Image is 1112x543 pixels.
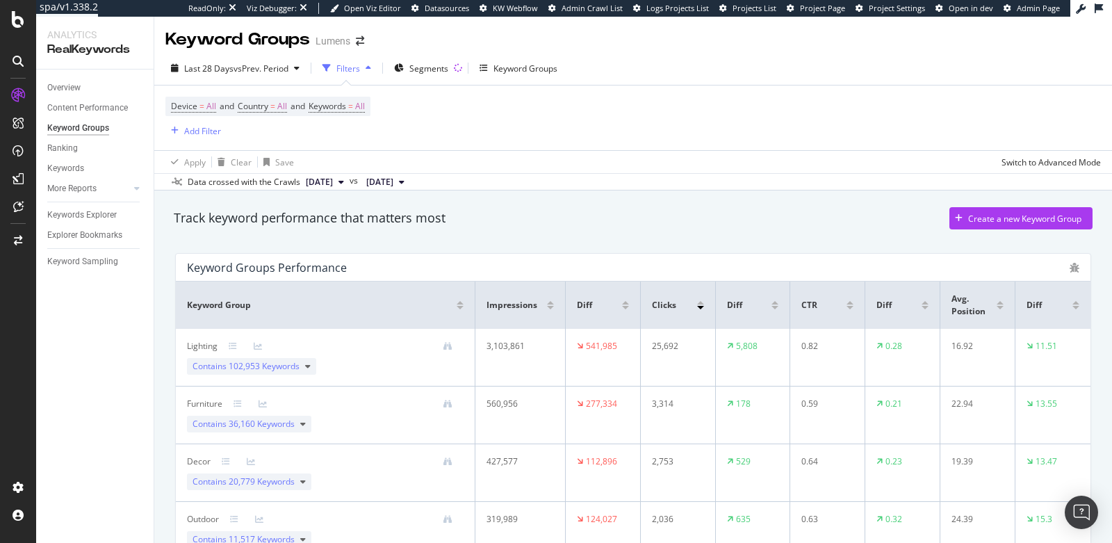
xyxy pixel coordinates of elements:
div: Keyword Groups Performance [187,261,347,275]
span: = [199,100,204,112]
div: 178 [736,398,751,410]
div: 2,036 [652,513,698,526]
div: Keyword Groups [165,28,310,51]
a: Project Settings [856,3,925,14]
div: 5,808 [736,340,758,352]
a: Admin Crawl List [548,3,623,14]
div: Add Filter [184,125,221,137]
a: Explorer Bookmarks [47,228,144,243]
div: 19.39 [951,455,998,468]
div: Open Intercom Messenger [1065,496,1098,529]
span: 102,953 Keywords [229,360,300,372]
a: Keywords Explorer [47,208,144,222]
div: 124,027 [586,513,617,526]
a: Content Performance [47,101,144,115]
span: Device [171,100,197,112]
span: Logs Projects List [646,3,709,13]
span: = [348,100,353,112]
a: Project Page [787,3,845,14]
div: Furniture [187,398,222,410]
span: Admin Crawl List [562,3,623,13]
div: 15.3 [1036,513,1052,526]
div: Viz Debugger: [247,3,297,14]
button: Apply [165,151,206,173]
div: 277,334 [586,398,617,410]
div: Overview [47,81,81,95]
div: 0.82 [801,340,848,352]
button: Add Filter [165,122,221,139]
span: Diff [1027,299,1042,311]
div: 0.32 [885,513,902,526]
div: Save [275,156,294,168]
div: Keyword Groups [47,121,109,136]
div: Apply [184,156,206,168]
div: 0.63 [801,513,848,526]
div: 16.92 [951,340,998,352]
span: Diff [727,299,742,311]
a: Keyword Groups [47,121,144,136]
a: More Reports [47,181,130,196]
a: Open in dev [935,3,993,14]
span: vs Prev. Period [234,63,288,74]
div: 427,577 [486,455,547,468]
span: Keywords [309,100,346,112]
span: vs [350,175,361,187]
span: CTR [801,299,817,311]
a: Keyword Sampling [47,254,144,269]
a: Datasources [411,3,469,14]
button: Filters [317,57,377,79]
span: All [355,97,365,116]
div: 541,985 [586,340,617,352]
div: Explorer Bookmarks [47,228,122,243]
div: Lumens [316,34,350,48]
button: Keyword Groups [474,57,563,79]
span: Open Viz Editor [344,3,401,13]
button: Save [258,151,294,173]
div: 529 [736,455,751,468]
div: Keywords [47,161,84,176]
div: Create a new Keyword Group [968,213,1081,225]
span: Projects List [733,3,776,13]
span: Country [238,100,268,112]
div: Lighting [187,340,218,352]
div: 560,956 [486,398,547,410]
div: Keyword Sampling [47,254,118,269]
span: Contains [193,418,295,430]
div: 13.47 [1036,455,1057,468]
span: Datasources [425,3,469,13]
div: 0.28 [885,340,902,352]
span: Admin Page [1017,3,1060,13]
div: 635 [736,513,751,526]
div: 0.23 [885,455,902,468]
span: Project Settings [869,3,925,13]
div: ReadOnly: [188,3,226,14]
div: 25,692 [652,340,698,352]
div: 2,753 [652,455,698,468]
span: 36,160 Keywords [229,418,295,430]
a: Keywords [47,161,144,176]
span: Contains [193,476,295,488]
div: bug [1070,263,1079,273]
div: Ranking [47,141,78,156]
a: KW Webflow [480,3,538,14]
div: Filters [336,63,360,74]
a: Open Viz Editor [330,3,401,14]
span: KW Webflow [493,3,538,13]
button: Switch to Advanced Mode [996,151,1101,173]
span: 2025 Aug. 31st [366,176,393,188]
span: Contains [193,360,300,373]
span: All [277,97,287,116]
a: Projects List [719,3,776,14]
div: RealKeywords [47,42,142,58]
span: Diff [876,299,892,311]
div: Keywords Explorer [47,208,117,222]
span: Clicks [652,299,676,311]
div: More Reports [47,181,97,196]
div: Data crossed with the Crawls [188,176,300,188]
div: 3,314 [652,398,698,410]
div: 3,103,861 [486,340,547,352]
span: Avg. Position [951,293,993,318]
div: Decor [187,455,211,468]
div: 319,989 [486,513,547,526]
div: 112,896 [586,455,617,468]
